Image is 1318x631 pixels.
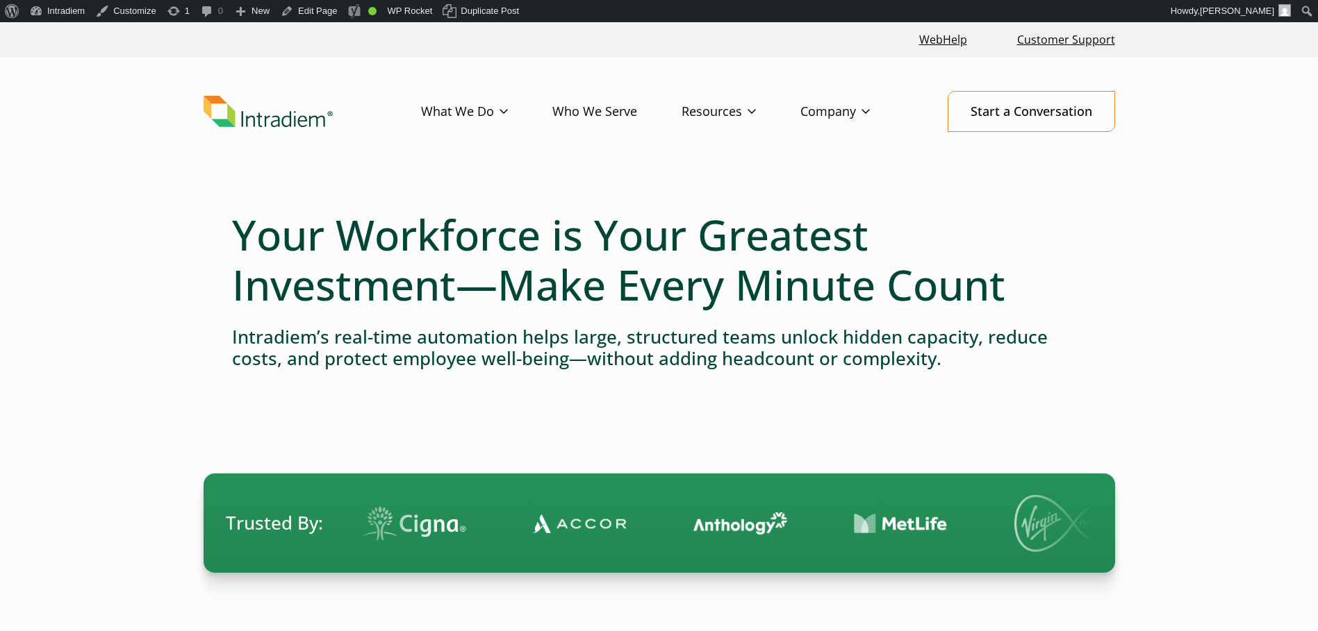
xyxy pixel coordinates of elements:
[421,92,552,132] a: What We Do
[765,513,859,535] img: Contact Center Automation MetLife Logo
[204,96,421,128] a: Link to homepage of Intradiem
[682,92,800,132] a: Resources
[226,510,323,536] span: Trusted By:
[1200,6,1274,16] span: [PERSON_NAME]
[368,7,377,15] div: Good
[1012,25,1121,55] a: Customer Support
[925,495,1023,552] img: Virgin Media logo.
[232,210,1087,310] h1: Your Workforce is Your Greatest Investment—Make Every Minute Count
[552,92,682,132] a: Who We Serve
[914,25,973,55] a: Link opens in a new window
[948,91,1115,132] a: Start a Conversation
[232,326,1087,369] h4: Intradiem’s real-time automation helps large, structured teams unlock hidden capacity, reduce cos...
[444,513,538,534] img: Contact Center Automation Accor Logo
[204,96,333,128] img: Intradiem
[800,92,914,132] a: Company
